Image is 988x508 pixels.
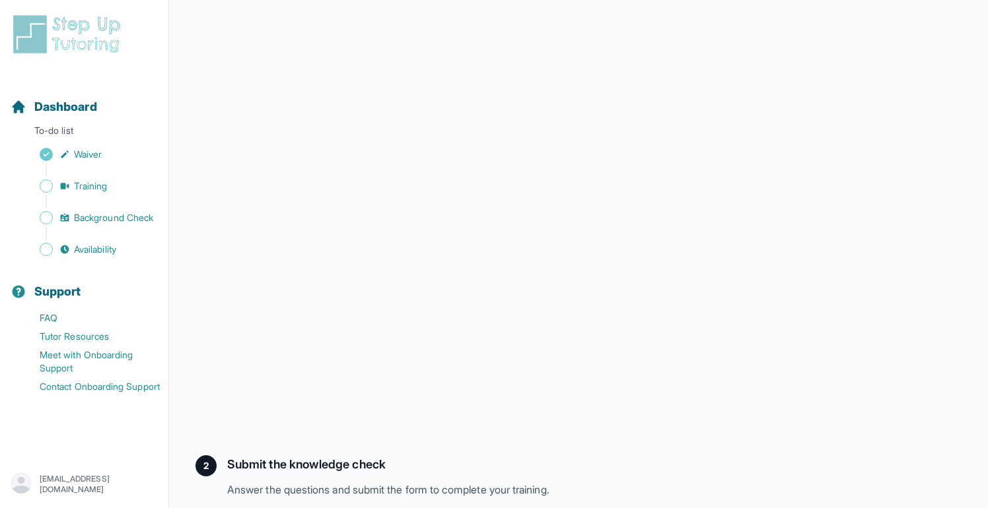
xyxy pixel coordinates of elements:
[11,327,168,346] a: Tutor Resources
[74,243,116,256] span: Availability
[5,261,163,306] button: Support
[34,98,97,116] span: Dashboard
[11,98,97,116] a: Dashboard
[11,377,168,396] a: Contact Onboarding Support
[5,124,163,143] p: To-do list
[74,179,108,193] span: Training
[11,145,168,164] a: Waiver
[11,208,168,227] a: Background Check
[34,282,81,301] span: Support
[227,3,956,413] iframe: Training Video
[5,77,163,121] button: Dashboard
[227,482,956,497] p: Answer the questions and submit the form to complete your training.
[40,474,158,495] p: [EMAIL_ADDRESS][DOMAIN_NAME]
[11,472,158,496] button: [EMAIL_ADDRESS][DOMAIN_NAME]
[74,211,153,224] span: Background Check
[11,177,168,195] a: Training
[11,13,128,55] img: logo
[74,148,102,161] span: Waiver
[11,240,168,259] a: Availability
[203,459,209,472] span: 2
[11,346,168,377] a: Meet with Onboarding Support
[227,455,956,474] h2: Submit the knowledge check
[11,309,168,327] a: FAQ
